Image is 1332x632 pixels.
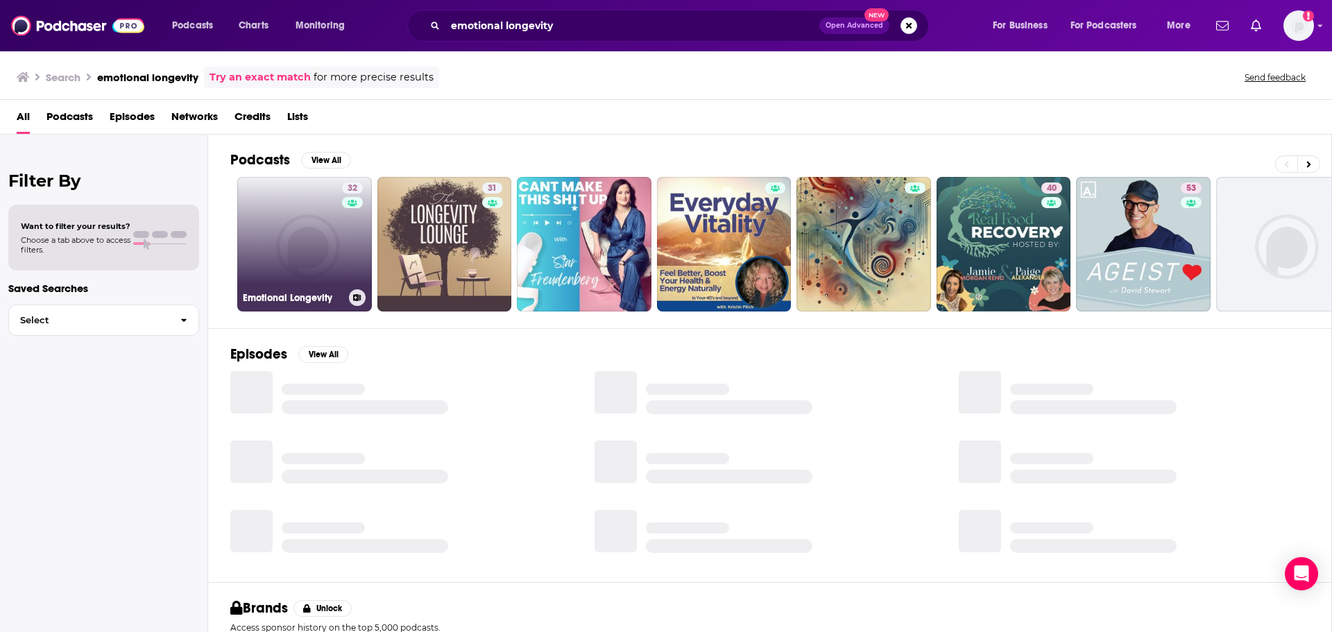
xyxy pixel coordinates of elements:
a: PodcastsView All [230,151,351,169]
div: Open Intercom Messenger [1285,557,1318,590]
button: Send feedback [1240,71,1310,83]
span: 31 [488,182,497,196]
button: open menu [286,15,363,37]
a: 53 [1181,182,1202,194]
a: 53 [1076,177,1211,311]
h3: emotional longevity [97,71,198,84]
span: 32 [348,182,357,196]
a: 40 [937,177,1071,311]
div: Search podcasts, credits, & more... [420,10,942,42]
button: View All [298,346,348,363]
a: Podcasts [46,105,93,134]
span: for more precise results [314,69,434,85]
h3: Emotional Longevity [243,292,343,304]
span: Select [9,316,169,325]
button: View All [301,152,351,169]
svg: Add a profile image [1303,10,1314,22]
a: Episodes [110,105,155,134]
button: open menu [162,15,231,37]
span: Open Advanced [826,22,883,29]
img: Podchaser - Follow, Share and Rate Podcasts [11,12,144,39]
span: Charts [239,16,268,35]
span: Choose a tab above to access filters. [21,235,130,255]
a: 31 [377,177,512,311]
h2: Podcasts [230,151,290,169]
a: EpisodesView All [230,345,348,363]
span: For Podcasters [1070,16,1137,35]
p: Saved Searches [8,282,199,295]
button: Unlock [293,600,352,617]
button: Open AdvancedNew [819,17,889,34]
span: Podcasts [172,16,213,35]
a: Lists [287,105,308,134]
a: Networks [171,105,218,134]
img: User Profile [1283,10,1314,41]
span: Monitoring [296,16,345,35]
h2: Filter By [8,171,199,191]
a: 32Emotional Longevity [237,177,372,311]
button: open menu [1157,15,1208,37]
h2: Episodes [230,345,287,363]
span: For Business [993,16,1048,35]
a: Show notifications dropdown [1211,14,1234,37]
a: 40 [1041,182,1062,194]
button: open menu [983,15,1065,37]
button: Select [8,305,199,336]
a: 31 [482,182,502,194]
span: Logged in as RebRoz5 [1283,10,1314,41]
span: 40 [1047,182,1057,196]
a: Charts [230,15,277,37]
span: Want to filter your results? [21,221,130,231]
a: 32 [342,182,363,194]
span: More [1167,16,1190,35]
a: Show notifications dropdown [1245,14,1267,37]
span: New [864,8,889,22]
h3: Search [46,71,80,84]
a: Try an exact match [210,69,311,85]
a: Credits [234,105,271,134]
h2: Brands [230,599,288,617]
input: Search podcasts, credits, & more... [445,15,819,37]
a: All [17,105,30,134]
button: open menu [1061,15,1157,37]
button: Show profile menu [1283,10,1314,41]
span: 53 [1186,182,1196,196]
